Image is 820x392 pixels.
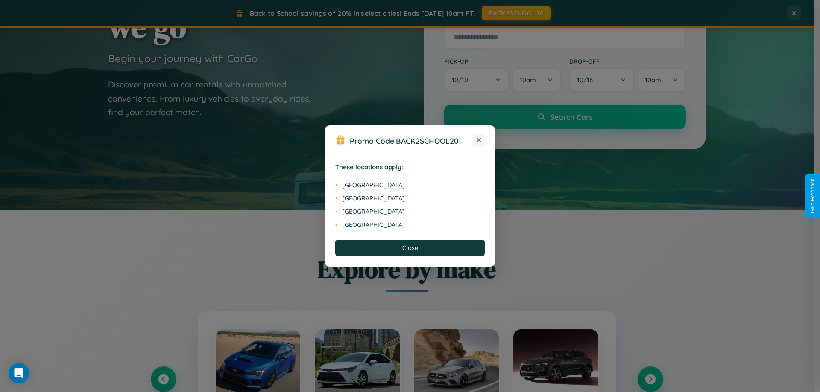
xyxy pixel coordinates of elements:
[9,363,29,383] div: Open Intercom Messenger
[335,240,485,256] button: Close
[335,218,485,231] li: [GEOGRAPHIC_DATA]
[810,179,816,213] div: Give Feedback
[335,192,485,205] li: [GEOGRAPHIC_DATA]
[350,136,473,145] h3: Promo Code:
[335,179,485,192] li: [GEOGRAPHIC_DATA]
[335,205,485,218] li: [GEOGRAPHIC_DATA]
[335,163,403,171] strong: These locations apply:
[396,136,459,145] b: BACK2SCHOOL20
